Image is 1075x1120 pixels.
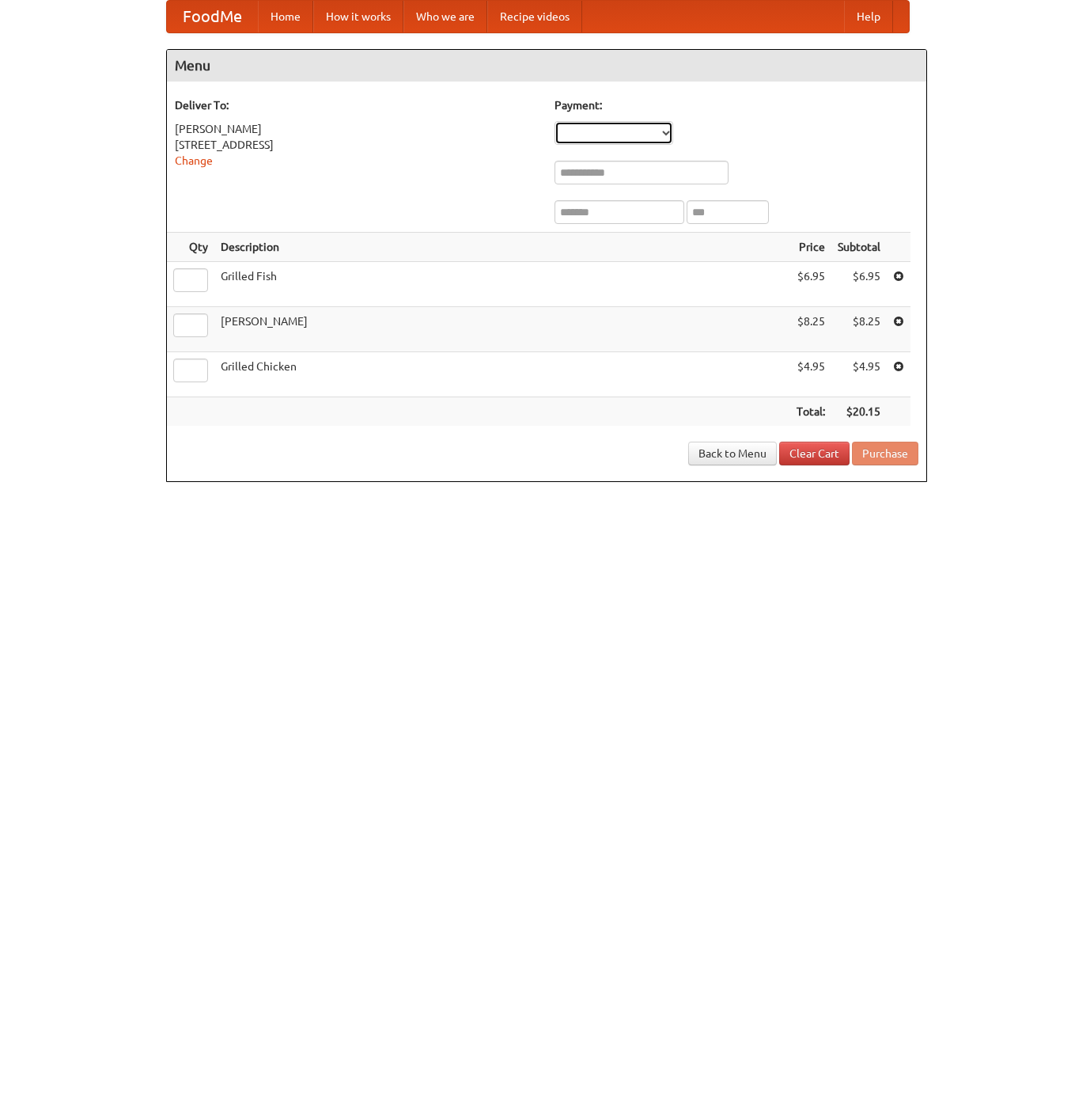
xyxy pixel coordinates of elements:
h5: Deliver To: [175,97,539,113]
th: Description [214,233,790,262]
td: $8.25 [790,307,831,352]
a: How it works [313,1,403,32]
a: Back to Menu [688,442,777,465]
th: $20.15 [831,397,887,427]
td: $8.25 [831,307,887,352]
td: $6.95 [831,262,887,307]
td: [PERSON_NAME] [214,307,790,352]
th: Price [790,233,831,262]
a: FoodMe [167,1,258,32]
th: Qty [167,233,214,262]
th: Total: [790,397,831,427]
td: Grilled Fish [214,262,790,307]
a: Help [844,1,893,32]
td: $4.95 [831,352,887,397]
th: Subtotal [831,233,887,262]
a: Home [258,1,313,32]
a: Change [175,154,213,167]
a: Recipe videos [487,1,582,32]
a: Clear Cart [779,442,850,465]
a: Who we are [403,1,487,32]
div: [STREET_ADDRESS] [175,137,539,153]
h4: Menu [167,50,926,82]
td: Grilled Chicken [214,352,790,397]
button: Purchase [852,442,918,465]
h5: Payment: [555,97,918,113]
div: [PERSON_NAME] [175,121,539,137]
td: $6.95 [790,262,831,307]
td: $4.95 [790,352,831,397]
